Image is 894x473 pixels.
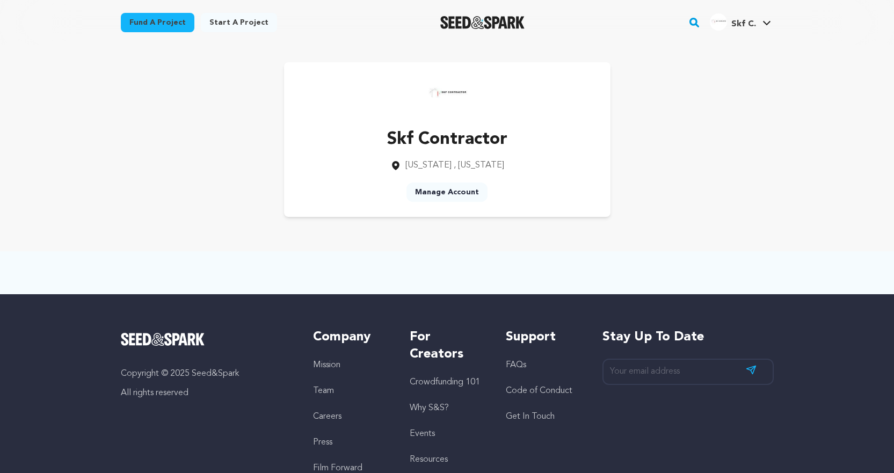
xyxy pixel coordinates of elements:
a: Resources [410,455,448,464]
img: Seed&Spark Logo Dark Mode [440,16,525,29]
a: Film Forward [313,464,362,472]
a: Code of Conduct [506,387,572,395]
h5: Stay up to date [602,329,774,346]
a: Seed&Spark Homepage [440,16,525,29]
a: Fund a project [121,13,194,32]
a: Crowdfunding 101 [410,378,480,387]
span: , [US_STATE] [454,161,504,170]
a: FAQs [506,361,526,369]
img: Seed&Spark Logo [121,333,205,346]
a: Why S&S? [410,404,449,412]
span: Skf C.'s Profile [708,11,773,34]
a: Seed&Spark Homepage [121,333,292,346]
a: Events [410,430,435,438]
h5: Company [313,329,388,346]
a: Start a project [201,13,277,32]
h5: Support [506,329,580,346]
p: Skf Contractor [387,127,507,152]
p: Copyright © 2025 Seed&Spark [121,367,292,380]
input: Your email address [602,359,774,385]
span: [US_STATE] [405,161,452,170]
a: Press [313,438,332,447]
p: All rights reserved [121,387,292,399]
span: Skf C. [731,20,756,28]
a: Careers [313,412,341,421]
a: Get In Touch [506,412,555,421]
a: Mission [313,361,340,369]
div: Skf C.'s Profile [710,13,756,31]
a: Team [313,387,334,395]
a: Skf C.'s Profile [708,11,773,31]
a: Manage Account [406,183,488,202]
img: 50d9540deebea178.jpg [710,13,727,31]
h5: For Creators [410,329,484,363]
img: https://seedandspark-static.s3.us-east-2.amazonaws.com/images/User/002/311/137/medium/50d9540deeb... [426,73,469,116]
